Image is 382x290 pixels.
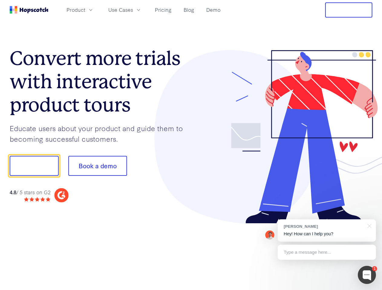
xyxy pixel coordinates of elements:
div: Type a message here... [278,245,376,260]
span: Product [67,6,85,14]
a: Pricing [152,5,174,15]
button: Show me! [10,156,59,176]
button: Free Trial [325,2,372,18]
div: [PERSON_NAME] [284,224,364,229]
h1: Convert more trials with interactive product tours [10,47,191,116]
a: Blog [181,5,197,15]
strong: 4.8 [10,188,16,195]
div: / 5 stars on G2 [10,188,51,196]
span: Use Cases [108,6,133,14]
button: Book a demo [68,156,127,176]
button: Product [63,5,97,15]
a: Demo [204,5,223,15]
button: Use Cases [105,5,145,15]
p: Educate users about your product and guide them to becoming successful customers. [10,123,191,144]
p: Hey! How can I help you? [284,231,370,237]
div: 1 [372,266,377,271]
img: Mark Spera [265,230,274,240]
a: Home [10,6,48,14]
